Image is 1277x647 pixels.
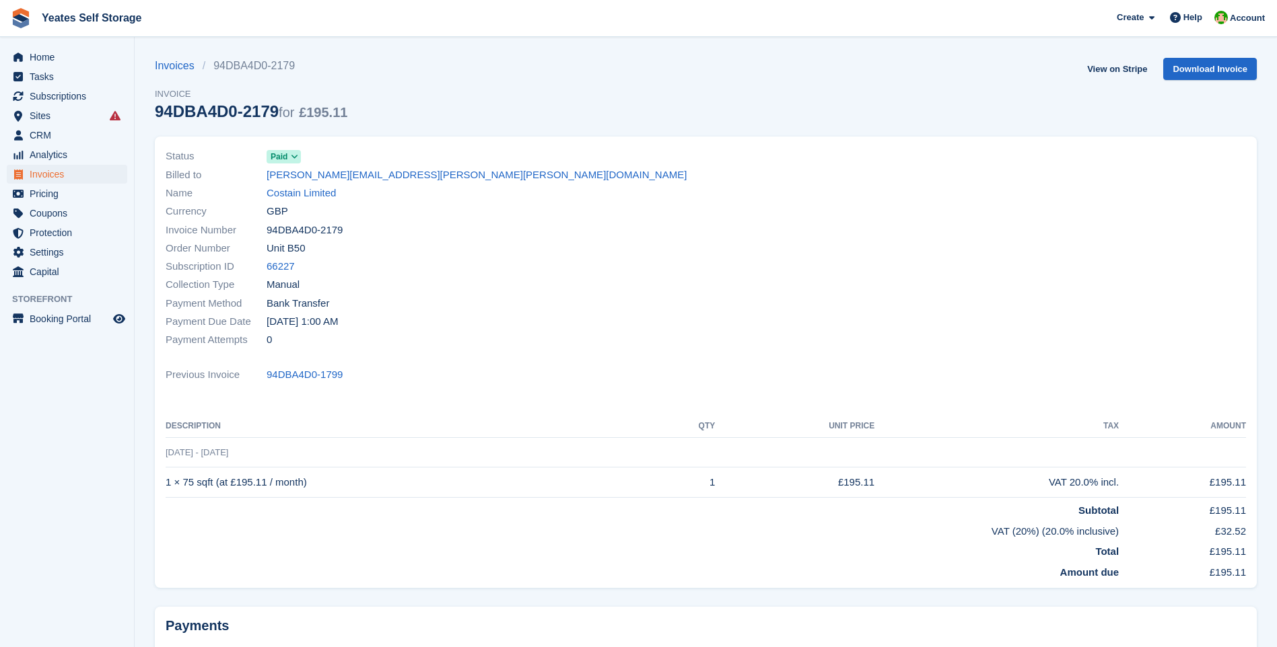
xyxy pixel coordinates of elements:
a: menu [7,184,127,203]
a: 66227 [267,259,295,274]
a: Paid [267,149,301,164]
th: Tax [874,416,1119,437]
span: Manual [267,277,300,293]
a: menu [7,145,127,164]
span: Order Number [166,241,267,256]
a: menu [7,87,127,106]
a: Yeates Self Storage [36,7,147,29]
nav: breadcrumbs [155,58,347,74]
h2: Payments [166,617,1246,634]
span: Status [166,149,267,164]
time: 2025-07-17 00:00:00 UTC [267,314,338,330]
th: Description [166,416,657,437]
span: Payment Due Date [166,314,267,330]
span: 0 [267,332,272,348]
span: Invoice Number [166,223,267,238]
span: Help [1183,11,1202,24]
span: Bank Transfer [267,296,329,311]
span: Collection Type [166,277,267,293]
td: 1 [657,467,715,498]
a: menu [7,243,127,262]
span: Billed to [166,167,267,183]
td: 1 × 75 sqft (at £195.11 / month) [166,467,657,498]
a: [PERSON_NAME][EMAIL_ADDRESS][PERSON_NAME][PERSON_NAME][DOMAIN_NAME] [267,167,687,183]
span: Previous Invoice [166,367,267,383]
a: menu [7,106,127,125]
a: menu [7,309,127,328]
a: menu [7,67,127,86]
a: Invoices [155,58,203,74]
a: menu [7,223,127,242]
div: VAT 20.0% incl. [874,475,1119,490]
span: [DATE] - [DATE] [166,447,228,457]
span: Currency [166,204,267,219]
span: Unit B50 [267,241,306,256]
span: Payment Attempts [166,332,267,348]
div: 94DBA4D0-2179 [155,102,347,120]
a: menu [7,126,127,145]
span: Booking Portal [30,309,110,328]
span: Coupons [30,204,110,223]
span: £195.11 [299,105,347,120]
a: Preview store [111,311,127,327]
strong: Total [1095,545,1119,557]
img: stora-icon-8386f47178a22dfd0bd8f6a31ec36ba5ce8667c1dd55bd0f319d3a0aa187defe.svg [11,8,31,28]
a: View on Stripe [1082,58,1152,80]
span: for [279,105,294,120]
td: £195.11 [715,467,874,498]
th: Amount [1119,416,1246,437]
td: £32.52 [1119,519,1246,539]
strong: Amount due [1060,566,1119,578]
a: menu [7,48,127,67]
a: menu [7,262,127,281]
a: menu [7,165,127,184]
strong: Subtotal [1078,504,1119,516]
span: Subscriptions [30,87,110,106]
span: Capital [30,262,110,281]
span: Name [166,186,267,201]
a: Download Invoice [1163,58,1257,80]
span: Invoices [30,165,110,184]
span: GBP [267,204,288,219]
span: Settings [30,243,110,262]
span: Analytics [30,145,110,164]
img: Angela Field [1214,11,1228,24]
i: Smart entry sync failures have occurred [110,110,120,121]
span: CRM [30,126,110,145]
span: Home [30,48,110,67]
span: Paid [271,151,287,163]
td: £195.11 [1119,467,1246,498]
th: Unit Price [715,416,874,437]
span: Storefront [12,293,134,306]
span: 94DBA4D0-2179 [267,223,343,238]
td: £195.11 [1119,560,1246,580]
span: Subscription ID [166,259,267,274]
span: Payment Method [166,296,267,311]
a: 94DBA4D0-1799 [267,367,343,383]
span: Sites [30,106,110,125]
span: Pricing [30,184,110,203]
td: £195.11 [1119,498,1246,519]
span: Tasks [30,67,110,86]
span: Invoice [155,87,347,101]
span: Create [1117,11,1144,24]
span: Account [1230,11,1265,25]
td: VAT (20%) (20.0% inclusive) [166,519,1119,539]
a: Costain Limited [267,186,336,201]
span: Protection [30,223,110,242]
a: menu [7,204,127,223]
th: QTY [657,416,715,437]
td: £195.11 [1119,539,1246,560]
